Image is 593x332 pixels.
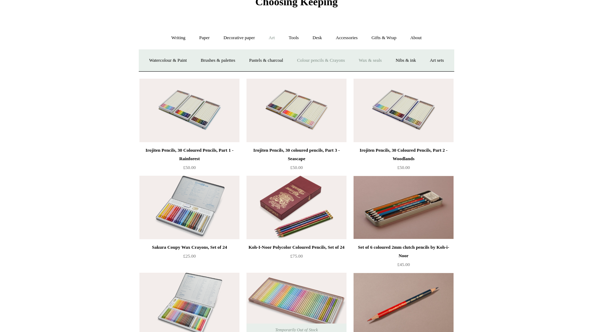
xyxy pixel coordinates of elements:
[290,165,303,170] span: £50.00
[246,176,347,239] a: Koh-I-Noor Polycolor Coloured Pencils, Set of 24 Koh-I-Noor Polycolor Coloured Pencils, Set of 24
[139,243,239,272] a: Sakura Coupy Wax Crayons, Set of 24 £25.00
[217,29,261,47] a: Decorative paper
[330,29,364,47] a: Accessories
[262,29,281,47] a: Art
[354,79,454,142] a: Irojiten Pencils, 30 Coloured Pencils, Part 2 - Woodlands Irojiten Pencils, 30 Coloured Pencils, ...
[389,51,422,70] a: Nibs & ink
[354,176,454,239] a: Set of 6 coloured 2mm clutch pencils by Koh-i-Noor Set of 6 coloured 2mm clutch pencils by Koh-i-...
[282,29,305,47] a: Tools
[291,51,351,70] a: Colour pencils & Crayons
[355,243,452,260] div: Set of 6 coloured 2mm clutch pencils by Koh-i-Noor
[354,176,454,239] img: Set of 6 coloured 2mm clutch pencils by Koh-i-Noor
[246,176,347,239] img: Koh-I-Noor Polycolor Coloured Pencils, Set of 24
[248,146,345,163] div: Irojiten Pencils, 30 coloured pencils, Part 3 - Seascape
[139,79,239,142] img: Irojiten Pencils, 30 Coloured Pencils, Part 1 - Rainforest
[139,176,239,239] a: Sakura Coupy Wax Crayons, Set of 24 Sakura Coupy Wax Crayons, Set of 24
[423,51,450,70] a: Art sets
[365,29,403,47] a: Gifts & Wrap
[354,146,454,175] a: Irojiten Pencils, 30 Coloured Pencils, Part 2 - Woodlands £50.00
[248,243,345,252] div: Koh-I-Noor Polycolor Coloured Pencils, Set of 24
[246,146,347,175] a: Irojiten Pencils, 30 coloured pencils, Part 3 - Seascape £50.00
[255,1,338,6] a: Choosing Keeping
[194,51,242,70] a: Brushes & palettes
[404,29,428,47] a: About
[165,29,192,47] a: Writing
[183,165,196,170] span: £50.00
[306,29,329,47] a: Desk
[139,79,239,142] a: Irojiten Pencils, 30 Coloured Pencils, Part 1 - Rainforest Irojiten Pencils, 30 Coloured Pencils,...
[193,29,216,47] a: Paper
[246,79,347,142] img: Irojiten Pencils, 30 coloured pencils, Part 3 - Seascape
[183,253,196,259] span: £25.00
[290,253,303,259] span: £75.00
[141,146,238,163] div: Irojiten Pencils, 30 Coloured Pencils, Part 1 - Rainforest
[139,146,239,175] a: Irojiten Pencils, 30 Coloured Pencils, Part 1 - Rainforest £50.00
[246,243,347,272] a: Koh-I-Noor Polycolor Coloured Pencils, Set of 24 £75.00
[243,51,289,70] a: Pastels & charcoal
[246,79,347,142] a: Irojiten Pencils, 30 coloured pencils, Part 3 - Seascape Irojiten Pencils, 30 coloured pencils, P...
[354,243,454,272] a: Set of 6 coloured 2mm clutch pencils by Koh-i-Noor £45.00
[355,146,452,163] div: Irojiten Pencils, 30 Coloured Pencils, Part 2 - Woodlands
[139,176,239,239] img: Sakura Coupy Wax Crayons, Set of 24
[143,51,193,70] a: Watercolour & Paint
[141,243,238,252] div: Sakura Coupy Wax Crayons, Set of 24
[397,262,410,267] span: £45.00
[397,165,410,170] span: £50.00
[354,79,454,142] img: Irojiten Pencils, 30 Coloured Pencils, Part 2 - Woodlands
[352,51,388,70] a: Wax & seals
